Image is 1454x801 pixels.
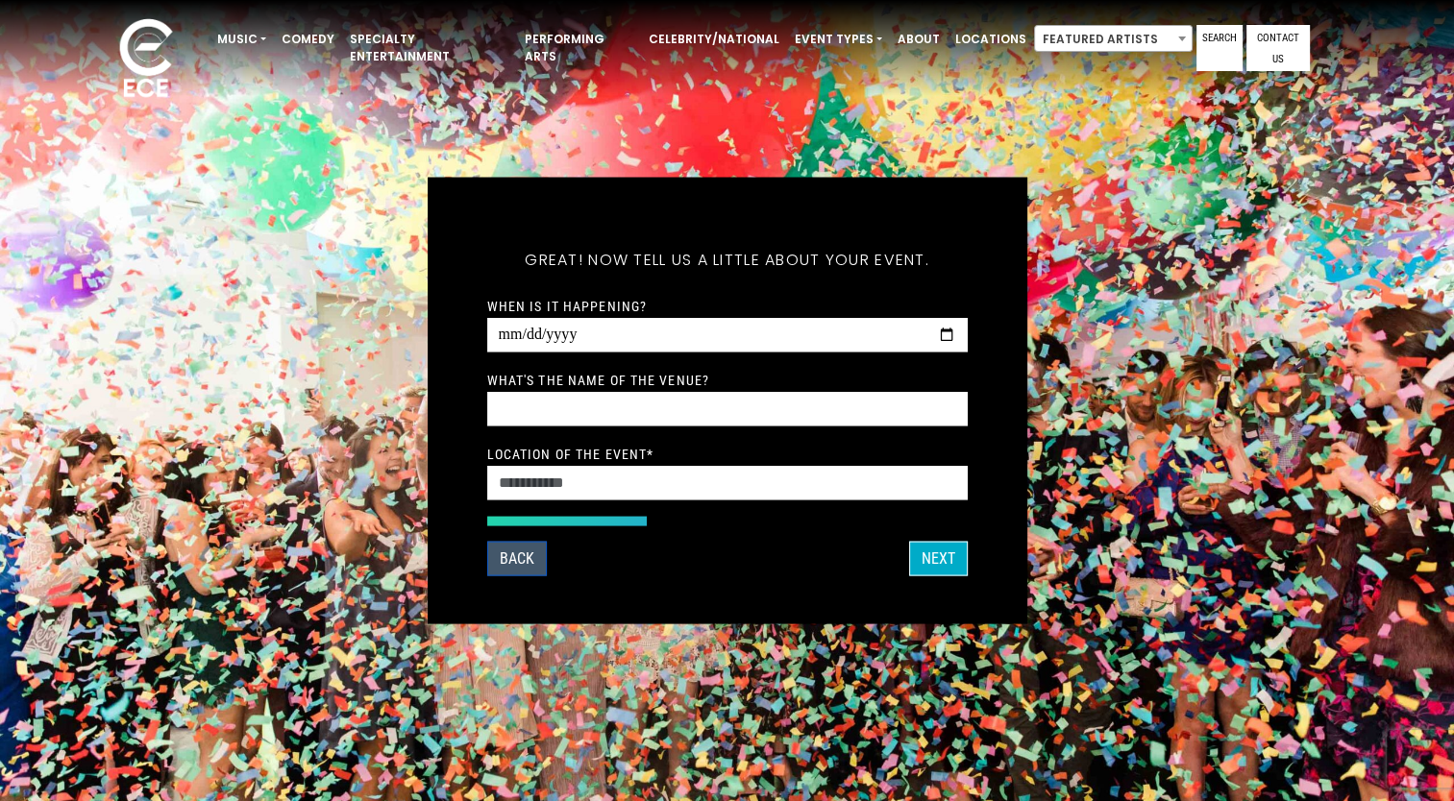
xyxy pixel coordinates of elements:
[487,372,709,389] label: What's the name of the venue?
[274,23,342,56] a: Comedy
[1246,25,1310,71] a: Contact Us
[641,23,787,56] a: Celebrity/National
[787,23,890,56] a: Event Types
[487,446,654,463] label: Location of the event
[909,542,968,576] button: Next
[517,23,641,73] a: Performing Arts
[487,226,968,295] h5: Great! Now tell us a little about your event.
[1034,25,1193,52] span: Featured Artists
[342,23,517,73] a: Specialty Entertainment
[98,13,194,107] img: ece_new_logo_whitev2-1.png
[209,23,274,56] a: Music
[487,542,547,576] button: Back
[890,23,948,56] a: About
[1035,26,1192,53] span: Featured Artists
[487,298,648,315] label: When is it happening?
[1196,25,1243,71] a: Search
[948,23,1034,56] a: Locations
